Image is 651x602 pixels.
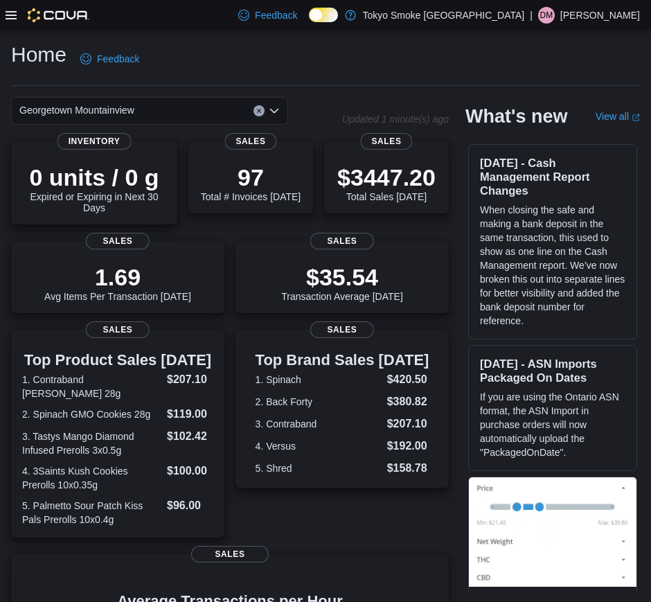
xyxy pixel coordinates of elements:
[310,233,374,249] span: Sales
[167,463,213,479] dd: $100.00
[201,163,301,191] p: 97
[309,8,338,22] input: Dark Mode
[342,114,449,125] p: Updated 1 minute(s) ago
[167,371,213,388] dd: $207.10
[337,163,436,202] div: Total Sales [DATE]
[632,114,640,122] svg: External link
[309,22,310,23] span: Dark Mode
[191,546,269,563] span: Sales
[11,41,66,69] h1: Home
[256,439,382,453] dt: 4. Versus
[167,497,213,514] dd: $96.00
[22,352,213,369] h3: Top Product Sales [DATE]
[22,373,161,400] dt: 1. Contraband [PERSON_NAME] 28g
[225,133,277,150] span: Sales
[387,371,429,388] dd: $420.50
[19,102,134,118] span: Georgetown Mountainview
[387,393,429,410] dd: $380.82
[480,156,625,197] h3: [DATE] - Cash Management Report Changes
[540,7,553,24] span: DM
[538,7,555,24] div: Davis Martinez
[167,428,213,445] dd: $102.42
[363,7,525,24] p: Tokyo Smoke [GEOGRAPHIC_DATA]
[530,7,533,24] p: |
[201,163,301,202] div: Total # Invoices [DATE]
[480,357,625,384] h3: [DATE] - ASN Imports Packaged On Dates
[256,352,429,369] h3: Top Brand Sales [DATE]
[480,203,625,328] p: When closing the safe and making a bank deposit in the same transaction, this used to show as one...
[57,133,132,150] span: Inventory
[22,464,161,492] dt: 4. 3Saints Kush Cookies Prerolls 10x0.35g
[75,45,145,73] a: Feedback
[560,7,640,24] p: [PERSON_NAME]
[22,407,161,421] dt: 2. Spinach GMO Cookies 28g
[387,460,429,477] dd: $158.78
[269,105,280,116] button: Open list of options
[480,390,625,459] p: If you are using the Ontario ASN format, the ASN Import in purchase orders will now automatically...
[387,438,429,454] dd: $192.00
[361,133,413,150] span: Sales
[337,163,436,191] p: $3447.20
[44,263,191,302] div: Avg Items Per Transaction [DATE]
[22,163,166,191] p: 0 units / 0 g
[281,263,403,302] div: Transaction Average [DATE]
[255,8,297,22] span: Feedback
[281,263,403,291] p: $35.54
[233,1,303,29] a: Feedback
[310,321,374,338] span: Sales
[86,321,150,338] span: Sales
[44,263,191,291] p: 1.69
[465,105,567,127] h2: What's new
[256,417,382,431] dt: 3. Contraband
[253,105,265,116] button: Clear input
[167,406,213,423] dd: $119.00
[387,416,429,432] dd: $207.10
[22,163,166,213] div: Expired or Expiring in Next 30 Days
[22,430,161,457] dt: 3. Tastys Mango Diamond Infused Prerolls 3x0.5g
[86,233,150,249] span: Sales
[22,499,161,526] dt: 5. Palmetto Sour Patch Kiss Pals Prerolls 10x0.4g
[256,395,382,409] dt: 2. Back Forty
[256,373,382,387] dt: 1. Spinach
[28,8,89,22] img: Cova
[256,461,382,475] dt: 5. Shred
[97,52,139,66] span: Feedback
[596,111,640,122] a: View allExternal link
